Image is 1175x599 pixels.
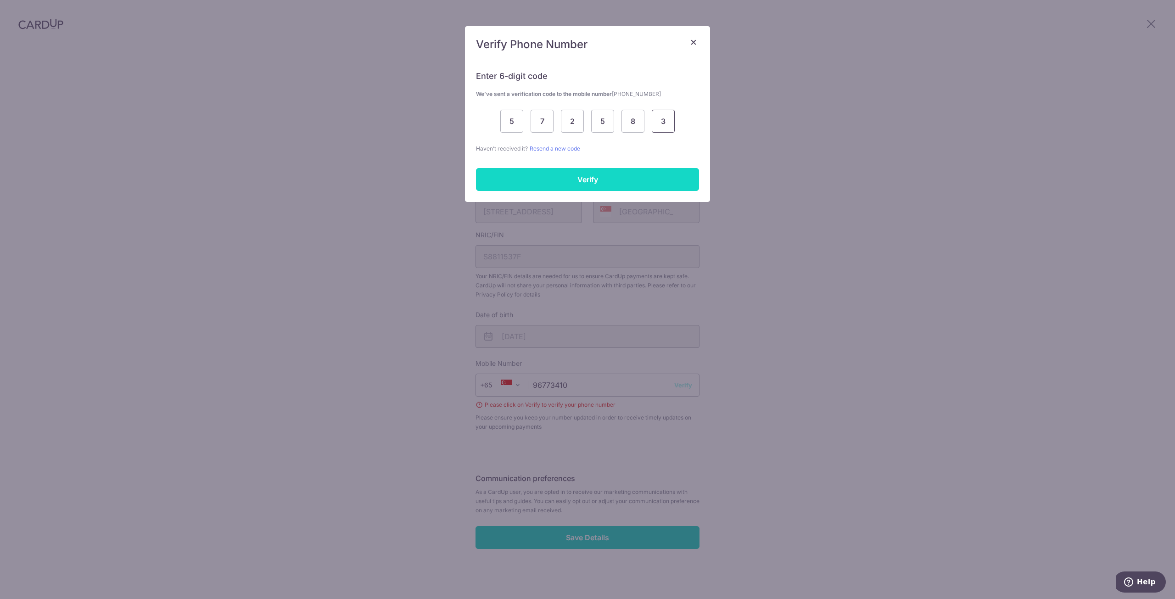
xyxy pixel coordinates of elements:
span: Haven’t received it? [476,145,528,152]
h5: Verify Phone Number [476,37,699,52]
span: [PHONE_NUMBER] [612,90,661,97]
strong: We’ve sent a verification code to the mobile number [476,90,661,97]
input: Verify [476,168,699,191]
a: Resend a new code [530,145,580,152]
h6: Enter 6-digit code [476,71,699,82]
iframe: Opens a widget where you can find more information [1116,571,1166,594]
